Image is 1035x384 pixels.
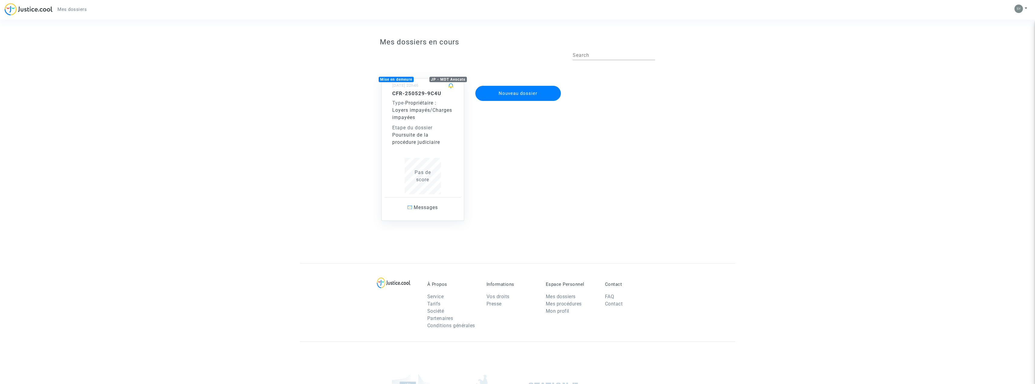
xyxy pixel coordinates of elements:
[487,294,509,299] a: Vos droits
[546,282,596,287] p: Espace Personnel
[605,282,655,287] p: Contact
[605,301,623,307] a: Contact
[385,197,461,218] a: Messages
[546,308,569,314] a: Mon profil
[414,205,438,210] span: Messages
[392,131,453,146] div: Poursuite de la procédure judiciaire
[427,323,475,328] a: Conditions générales
[475,82,562,88] a: Nouveau dossier
[1014,5,1023,13] img: d7dd7dc5ac79a4b451e44d589370ab3b
[392,124,453,131] div: Etape du dossier
[546,294,576,299] a: Mes dossiers
[392,90,453,96] h5: CFR-250529-9C4U
[605,294,614,299] a: FAQ
[427,301,441,307] a: Tarifs
[53,5,92,14] a: Mes dossiers
[487,282,537,287] p: Informations
[392,100,404,106] span: Type
[415,169,431,182] span: Pas de score
[380,38,655,47] h3: Mes dossiers en cours
[5,3,53,15] img: jc-logo.svg
[427,315,453,321] a: Partenaires
[392,100,452,120] span: Propriétaire : Loyers impayés/Charges impayées
[487,301,502,307] a: Presse
[546,301,582,307] a: Mes procédures
[475,86,561,101] button: Nouveau dossier
[429,77,467,82] div: JP - MDT Avocats
[57,7,87,12] span: Mes dossiers
[427,282,477,287] p: À Propos
[377,277,410,288] img: logo-lg.svg
[392,100,405,106] span: -
[427,308,444,314] a: Société
[375,66,470,221] a: Mise en demeureJP - MDT Avocats[DATE] 22h46CFR-250529-9C4UType-Propriétaire : Loyers impayés/Char...
[379,77,414,82] div: Mise en demeure
[427,294,444,299] a: Service
[392,83,419,88] small: [DATE] 22h46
